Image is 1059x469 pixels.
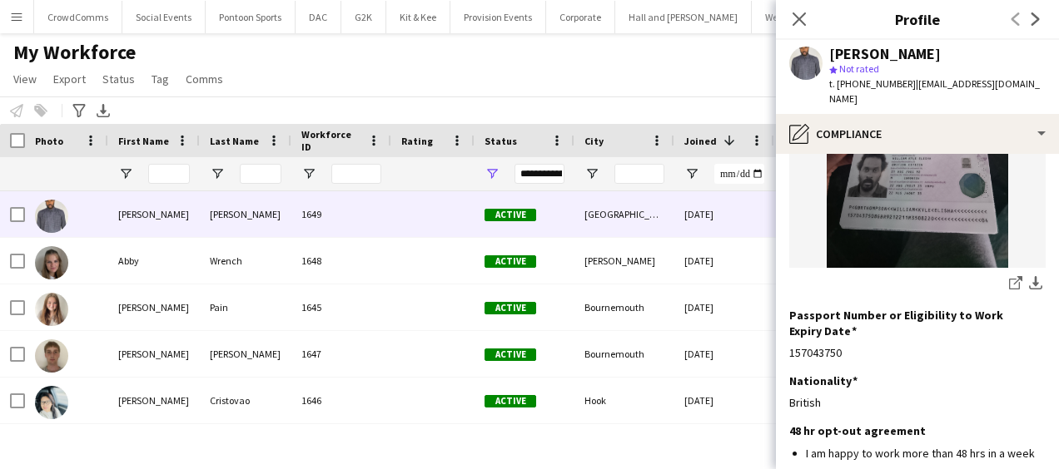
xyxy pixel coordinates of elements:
span: First Name [118,135,169,147]
div: [DATE] [674,378,774,423]
span: Active [485,395,536,407]
span: Last Name [210,135,259,147]
div: 4 days [774,378,874,423]
input: Joined Filter Input [714,164,764,184]
input: Last Name Filter Input [240,164,281,184]
div: 1645 [291,284,391,330]
button: Open Filter Menu [210,166,225,181]
div: Compliance [776,114,1059,154]
input: City Filter Input [614,164,664,184]
app-action-btn: Export XLSX [93,101,113,121]
button: Weddings [752,1,821,33]
span: t. [PHONE_NUMBER] [829,77,916,90]
span: City [584,135,604,147]
div: Bournemouth [574,331,674,377]
a: View [7,68,43,90]
div: 1647 [291,331,391,377]
button: Corporate [546,1,615,33]
button: CrowdComms [34,1,122,33]
div: [DATE] [674,284,774,330]
span: Status [485,135,517,147]
img: Abby Wrench [35,246,68,279]
div: Wrench [200,238,291,284]
div: [PERSON_NAME] [108,284,200,330]
img: Demi-leigh Pain [35,293,68,326]
a: Status [96,68,142,90]
span: My Workforce [13,40,136,65]
button: Hall and [PERSON_NAME] [615,1,752,33]
h3: Profile [776,8,1059,30]
button: Provision Events [450,1,546,33]
span: Export [53,72,86,86]
div: 1648 [291,238,391,284]
img: Dylan Klovekorn-Ward [35,339,68,373]
span: Tag [152,72,169,86]
button: Open Filter Menu [684,166,699,181]
div: Cristovao [200,378,291,423]
div: Bournemouth [574,284,674,330]
div: [PERSON_NAME] [108,378,200,423]
span: Photo [35,135,63,147]
div: 1649 [291,191,391,237]
img: Mary Cristovao [35,386,68,419]
div: Pain [200,284,291,330]
span: Status [102,72,135,86]
button: Kit & Kee [386,1,450,33]
span: Active [485,302,536,314]
span: Active [485,348,536,361]
div: Abby [108,238,200,284]
div: 157043750 [789,345,1046,360]
span: Rating [401,135,433,147]
h3: Nationality [789,373,858,388]
div: [DATE] [674,191,774,237]
button: Open Filter Menu [118,166,133,181]
span: Workforce ID [301,128,361,153]
input: First Name Filter Input [148,164,190,184]
input: Workforce ID Filter Input [331,164,381,184]
h3: Passport Number or Eligibility to Work Expiry Date [789,308,1032,338]
button: G2K [341,1,386,33]
div: [GEOGRAPHIC_DATA] [574,191,674,237]
div: [PERSON_NAME] [829,47,941,62]
img: Kyle Thompson [35,200,68,233]
a: Comms [179,68,230,90]
app-action-btn: Advanced filters [69,101,89,121]
span: | [EMAIL_ADDRESS][DOMAIN_NAME] [829,77,1040,105]
div: Hook [574,378,674,423]
span: Active [485,255,536,268]
button: Social Events [122,1,206,33]
button: DAC [296,1,341,33]
button: Pontoon Sports [206,1,296,33]
button: Open Filter Menu [584,166,599,181]
div: [PERSON_NAME] [108,191,200,237]
h3: 48 hr opt-out agreement [789,423,926,438]
div: [PERSON_NAME] [200,331,291,377]
a: Export [47,68,92,90]
div: [DATE] [674,238,774,284]
div: 1646 [291,378,391,423]
div: 4 days [774,331,874,377]
button: Open Filter Menu [485,166,500,181]
div: [PERSON_NAME] [574,238,674,284]
span: Joined [684,135,717,147]
a: Tag [145,68,176,90]
button: Open Filter Menu [301,166,316,181]
span: Active [485,209,536,221]
div: British [789,395,1046,410]
span: View [13,72,37,86]
li: I am happy to work more than 48 hrs in a week [806,446,1046,461]
span: Not rated [839,62,879,75]
div: [PERSON_NAME] [200,191,291,237]
div: [DATE] [674,331,774,377]
span: Comms [186,72,223,86]
div: [PERSON_NAME] [108,331,200,377]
